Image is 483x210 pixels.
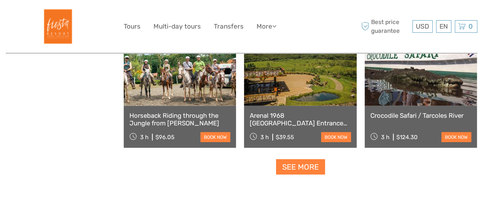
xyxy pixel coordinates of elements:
a: Multi-day tours [153,21,201,32]
div: $39.55 [276,134,294,141]
span: USD [416,22,429,30]
a: Crocodile Safari / Tarcoles River [370,112,471,119]
p: We're away right now. Please check back later! [11,13,86,19]
div: $96.05 [155,134,174,141]
a: See more [276,159,325,175]
a: Transfers [214,21,244,32]
a: Horseback Riding through the Jungle from [PERSON_NAME] [129,112,230,127]
a: Arenal 1968 [GEOGRAPHIC_DATA] Entrance Fee. [250,112,351,127]
div: $124.30 [396,134,418,141]
a: More [257,21,276,32]
a: book now [321,132,351,142]
span: 3 h [381,134,389,141]
a: book now [200,132,230,142]
button: Open LiveChat chat widget [88,12,97,21]
div: EN [436,20,451,33]
span: 3 h [140,134,149,141]
span: 3 h [260,134,269,141]
span: Best price guarantee [359,18,410,35]
img: Fiesta Resort [36,6,78,47]
a: Tours [124,21,141,32]
span: 0 [467,22,474,30]
a: book now [441,132,471,142]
